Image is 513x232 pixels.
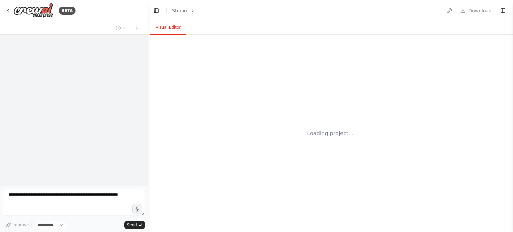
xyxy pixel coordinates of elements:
[124,221,145,229] button: Send
[59,7,75,15] div: BETA
[307,130,354,138] div: Loading project...
[3,221,32,229] button: Improve
[498,6,508,15] button: Show right sidebar
[132,204,142,214] button: Click to speak your automation idea
[152,6,161,15] button: Hide left sidebar
[132,24,142,32] button: Start a new chat
[127,222,137,228] span: Send
[172,7,203,14] nav: breadcrumb
[172,8,187,13] a: Studio
[12,222,29,228] span: Improve
[113,24,129,32] button: Switch to previous chat
[150,21,186,35] button: Visual Editor
[13,3,53,18] img: Logo
[198,7,203,14] span: ...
